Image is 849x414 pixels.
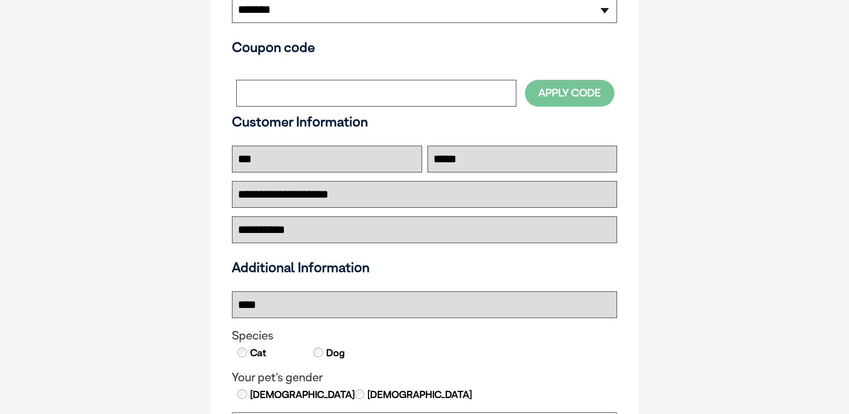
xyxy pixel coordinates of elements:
[232,114,617,130] h3: Customer Information
[232,371,617,385] legend: Your pet's gender
[228,259,621,275] h3: Additional Information
[232,329,617,343] legend: Species
[525,80,614,106] button: Apply Code
[232,39,617,55] h3: Coupon code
